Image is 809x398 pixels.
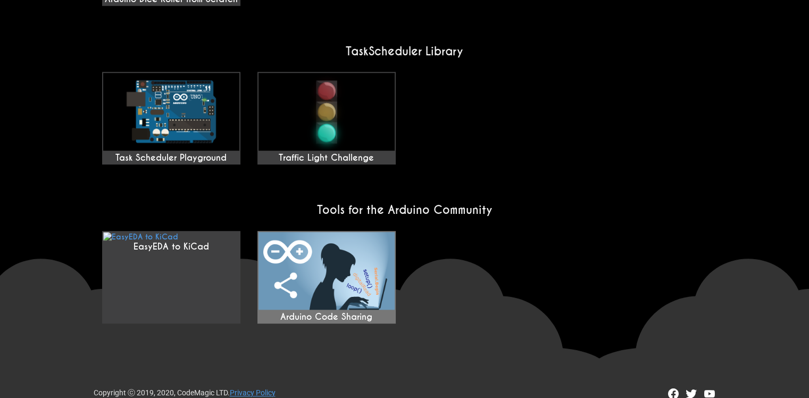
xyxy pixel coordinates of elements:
div: EasyEDA to KiCad [103,242,239,252]
a: Privacy Policy [230,388,276,397]
img: EasyEDA to KiCad [103,232,178,242]
div: Task Scheduler Playground [103,153,239,163]
a: Task Scheduler Playground [102,72,240,164]
div: Traffic Light Challenge [258,153,395,163]
div: Arduino Code Sharing [258,312,395,322]
a: Traffic Light Challenge [257,72,396,164]
h2: TaskScheduler Library [94,44,716,59]
a: Arduino Code Sharing [257,231,396,324]
img: Traffic Light Challenge [258,73,395,151]
h2: Tools for the Arduino Community [94,203,716,217]
img: EasyEDA to KiCad [258,232,395,310]
a: EasyEDA to KiCad [102,231,240,324]
img: Task Scheduler Playground [103,73,239,151]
